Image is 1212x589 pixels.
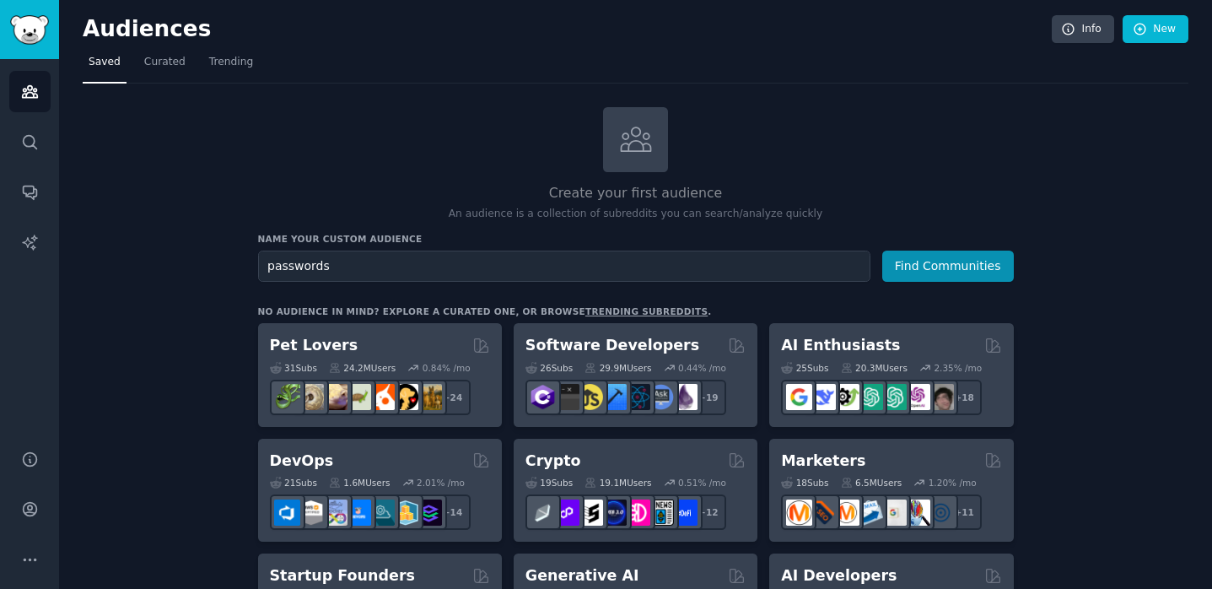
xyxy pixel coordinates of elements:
[270,335,358,356] h2: Pet Lovers
[274,500,300,526] img: azuredevops
[417,477,465,489] div: 2.01 % /mo
[270,451,334,472] h2: DevOps
[525,477,573,489] div: 19 Sub s
[258,305,712,317] div: No audience in mind? Explore a curated one, or browse .
[530,384,556,410] img: csharp
[392,384,418,410] img: PetAdvice
[881,500,907,526] img: googleads
[89,55,121,70] span: Saved
[584,477,651,489] div: 19.1M Users
[781,362,828,374] div: 25 Sub s
[833,500,859,526] img: AskMarketing
[691,380,726,415] div: + 19
[678,477,726,489] div: 0.51 % /mo
[857,384,883,410] img: chatgpt_promptDesign
[553,500,579,526] img: 0xPolygon
[577,384,603,410] img: learnjavascript
[584,362,651,374] div: 29.9M Users
[321,500,347,526] img: Docker_DevOps
[270,565,415,586] h2: Startup Founders
[258,233,1014,245] h3: Name your custom audience
[810,500,836,526] img: bigseo
[781,335,900,356] h2: AI Enthusiasts
[841,362,908,374] div: 20.3M Users
[857,500,883,526] img: Emailmarketing
[329,362,396,374] div: 24.2M Users
[416,500,442,526] img: PlatformEngineers
[525,451,581,472] h2: Crypto
[345,500,371,526] img: DevOpsLinks
[648,500,674,526] img: CryptoNews
[10,15,49,45] img: GummySearch logo
[416,384,442,410] img: dogbreed
[786,384,812,410] img: GoogleGeminiAI
[781,477,828,489] div: 18 Sub s
[678,362,726,374] div: 0.44 % /mo
[671,500,698,526] img: defi_
[601,500,627,526] img: web3
[904,500,930,526] img: MarketingResearch
[258,251,870,282] input: Pick a short name, like "Digital Marketers" or "Movie-Goers"
[435,494,471,530] div: + 14
[270,477,317,489] div: 21 Sub s
[601,384,627,410] img: iOSProgramming
[946,494,982,530] div: + 11
[929,477,977,489] div: 1.20 % /mo
[258,207,1014,222] p: An audience is a collection of subreddits you can search/analyze quickly
[946,380,982,415] div: + 18
[209,55,253,70] span: Trending
[392,500,418,526] img: aws_cdk
[928,384,954,410] img: ArtificalIntelligence
[882,251,1014,282] button: Find Communities
[298,500,324,526] img: AWS_Certified_Experts
[329,477,391,489] div: 1.6M Users
[525,335,699,356] h2: Software Developers
[274,384,300,410] img: herpetology
[624,384,650,410] img: reactnative
[781,565,897,586] h2: AI Developers
[83,16,1052,43] h2: Audiences
[904,384,930,410] img: OpenAIDev
[786,500,812,526] img: content_marketing
[298,384,324,410] img: ballpython
[435,380,471,415] div: + 24
[423,362,471,374] div: 0.84 % /mo
[258,183,1014,204] h2: Create your first audience
[144,55,186,70] span: Curated
[553,384,579,410] img: software
[525,565,639,586] h2: Generative AI
[203,49,259,84] a: Trending
[1123,15,1188,44] a: New
[881,384,907,410] img: chatgpt_prompts_
[928,500,954,526] img: OnlineMarketing
[585,306,708,316] a: trending subreddits
[671,384,698,410] img: elixir
[321,384,347,410] img: leopardgeckos
[369,500,395,526] img: platformengineering
[138,49,191,84] a: Curated
[525,362,573,374] div: 26 Sub s
[624,500,650,526] img: defiblockchain
[577,500,603,526] img: ethstaker
[810,384,836,410] img: DeepSeek
[833,384,859,410] img: AItoolsCatalog
[83,49,127,84] a: Saved
[781,451,865,472] h2: Marketers
[841,477,902,489] div: 6.5M Users
[691,494,726,530] div: + 12
[369,384,395,410] img: cockatiel
[648,384,674,410] img: AskComputerScience
[530,500,556,526] img: ethfinance
[270,362,317,374] div: 31 Sub s
[934,362,982,374] div: 2.35 % /mo
[345,384,371,410] img: turtle
[1052,15,1114,44] a: Info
